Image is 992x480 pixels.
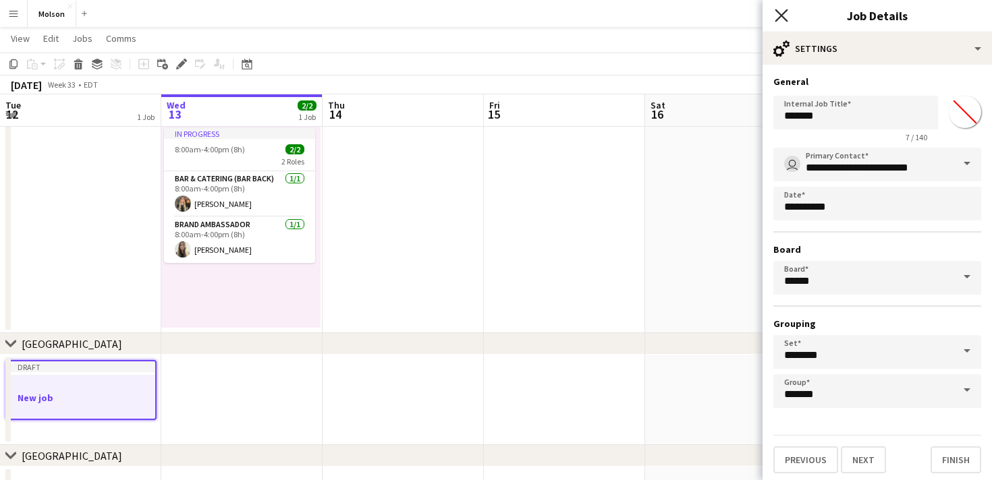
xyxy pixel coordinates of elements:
[22,449,122,462] div: [GEOGRAPHIC_DATA]
[72,32,92,44] span: Jobs
[773,318,981,330] h3: Grouping
[5,99,21,111] span: Tue
[7,361,155,372] div: Draft
[326,107,345,122] span: 14
[5,30,35,47] a: View
[43,32,59,44] span: Edit
[763,7,992,24] h3: Job Details
[137,112,155,122] div: 1 Job
[5,360,157,420] app-job-card: DraftNew job
[651,99,665,111] span: Sat
[649,107,665,122] span: 16
[487,107,500,122] span: 15
[67,30,98,47] a: Jobs
[84,80,98,90] div: EDT
[773,446,838,473] button: Previous
[45,80,78,90] span: Week 33
[931,446,981,473] button: Finish
[895,132,938,142] span: 7 / 140
[11,78,42,92] div: [DATE]
[281,156,304,167] span: 2 Roles
[773,76,981,88] h3: General
[298,100,316,111] span: 2/2
[773,243,981,256] h3: Board
[328,99,345,111] span: Thu
[489,99,500,111] span: Fri
[298,112,316,122] div: 1 Job
[164,171,315,217] app-card-role: Bar & Catering (Bar Back)1/18:00am-4:00pm (8h)[PERSON_NAME]
[175,144,245,154] span: 8:00am-4:00pm (8h)
[165,107,186,122] span: 13
[164,128,315,139] div: In progress
[28,1,76,27] button: Molson
[7,392,155,404] h3: New job
[164,217,315,263] app-card-role: Brand Ambassador1/18:00am-4:00pm (8h)[PERSON_NAME]
[11,32,30,44] span: View
[167,99,186,111] span: Wed
[22,337,122,351] div: [GEOGRAPHIC_DATA]
[841,446,886,473] button: Next
[3,107,21,122] span: 12
[101,30,142,47] a: Comms
[285,144,304,154] span: 2/2
[164,128,315,263] app-job-card: In progress8:00am-4:00pm (8h)2/22 RolesBar & Catering (Bar Back)1/18:00am-4:00pm (8h)[PERSON_NAME...
[106,32,136,44] span: Comms
[763,32,992,65] div: Settings
[38,30,64,47] a: Edit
